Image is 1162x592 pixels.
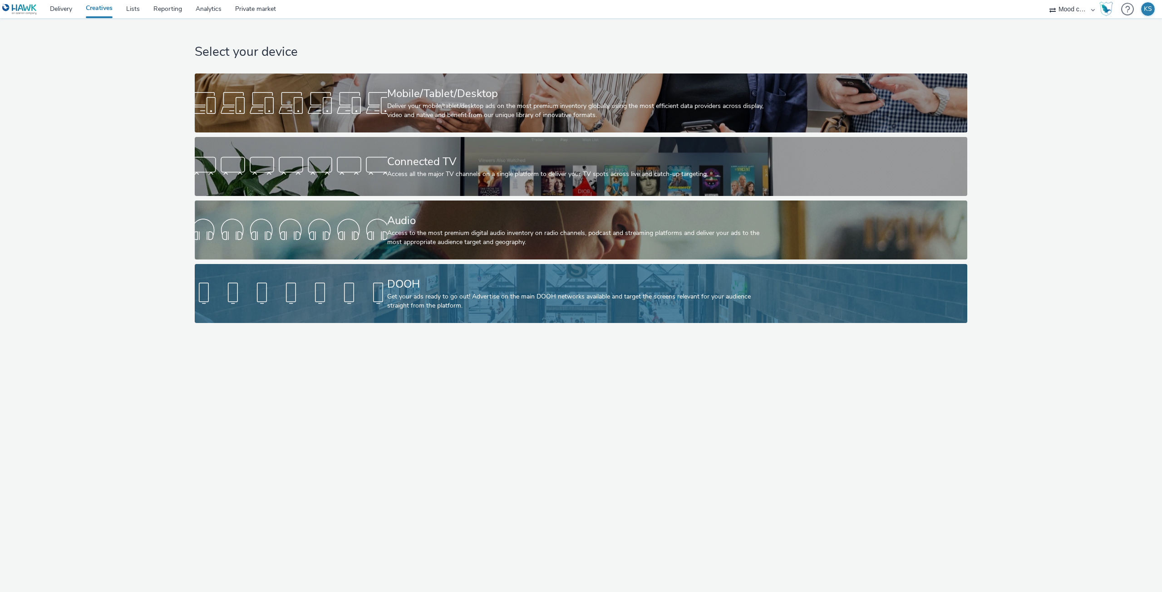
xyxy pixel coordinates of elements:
[195,264,967,323] a: DOOHGet your ads ready to go out! Advertise on the main DOOH networks available and target the sc...
[387,170,772,179] div: Access all the major TV channels on a single platform to deliver your TV spots across live and ca...
[387,276,772,292] div: DOOH
[195,137,967,196] a: Connected TVAccess all the major TV channels on a single platform to deliver your TV spots across...
[387,213,772,229] div: Audio
[2,4,37,15] img: undefined Logo
[1099,2,1113,16] img: Hawk Academy
[195,73,967,132] a: Mobile/Tablet/DesktopDeliver your mobile/tablet/desktop ads on the most premium inventory globall...
[387,102,772,120] div: Deliver your mobile/tablet/desktop ads on the most premium inventory globally using the most effi...
[387,292,772,311] div: Get your ads ready to go out! Advertise on the main DOOH networks available and target the screen...
[387,229,772,247] div: Access to the most premium digital audio inventory on radio channels, podcast and streaming platf...
[195,201,967,259] a: AudioAccess to the most premium digital audio inventory on radio channels, podcast and streaming ...
[1144,2,1152,16] div: KS
[1099,2,1117,16] a: Hawk Academy
[195,44,967,61] h1: Select your device
[387,86,772,102] div: Mobile/Tablet/Desktop
[387,154,772,170] div: Connected TV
